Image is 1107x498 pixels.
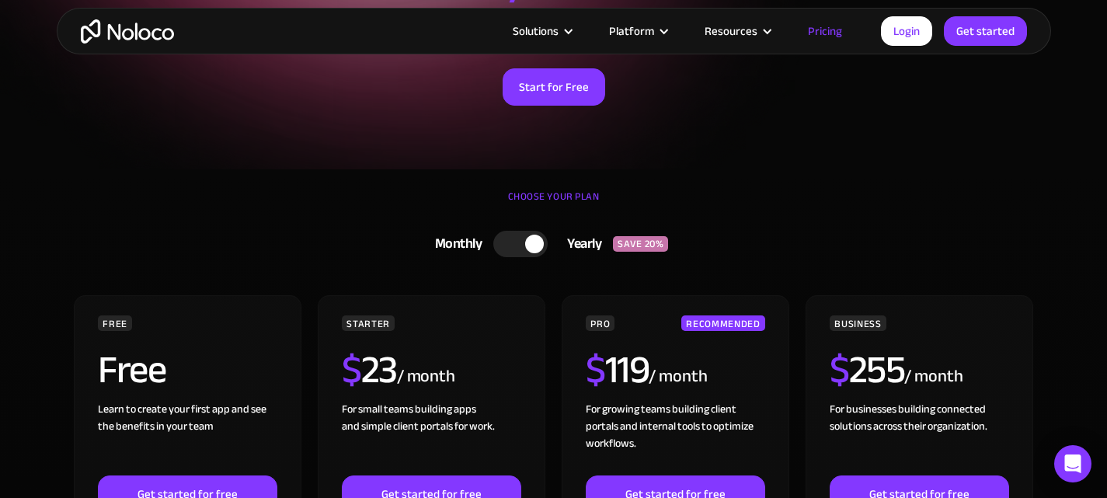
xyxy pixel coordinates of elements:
div: FREE [98,315,132,331]
span: $ [830,333,849,406]
a: Pricing [788,21,862,41]
span: $ [342,333,361,406]
div: For growing teams building client portals and internal tools to optimize workflows. [586,401,764,475]
div: SAVE 20% [613,236,668,252]
div: Resources [705,21,757,41]
div: RECOMMENDED [681,315,764,331]
div: STARTER [342,315,394,331]
h2: 119 [586,350,649,389]
a: home [81,19,174,44]
div: CHOOSE YOUR PLAN [72,185,1036,224]
div: Monthly [416,232,494,256]
div: Learn to create your first app and see the benefits in your team ‍ [98,401,277,475]
div: Solutions [493,21,590,41]
a: Login [881,16,932,46]
div: / month [397,364,455,389]
div: BUSINESS [830,315,886,331]
h2: Free [98,350,165,389]
div: PRO [586,315,614,331]
div: For businesses building connected solutions across their organization. ‍ [830,401,1008,475]
a: Start for Free [503,68,605,106]
div: / month [904,364,963,389]
span: $ [586,333,605,406]
h2: 23 [342,350,397,389]
a: Get started [944,16,1027,46]
div: Open Intercom Messenger [1054,445,1091,482]
div: For small teams building apps and simple client portals for work. ‍ [342,401,520,475]
div: Solutions [513,21,559,41]
div: Yearly [548,232,613,256]
h2: 255 [830,350,904,389]
div: Resources [685,21,788,41]
div: Platform [609,21,654,41]
div: Platform [590,21,685,41]
div: / month [649,364,707,389]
